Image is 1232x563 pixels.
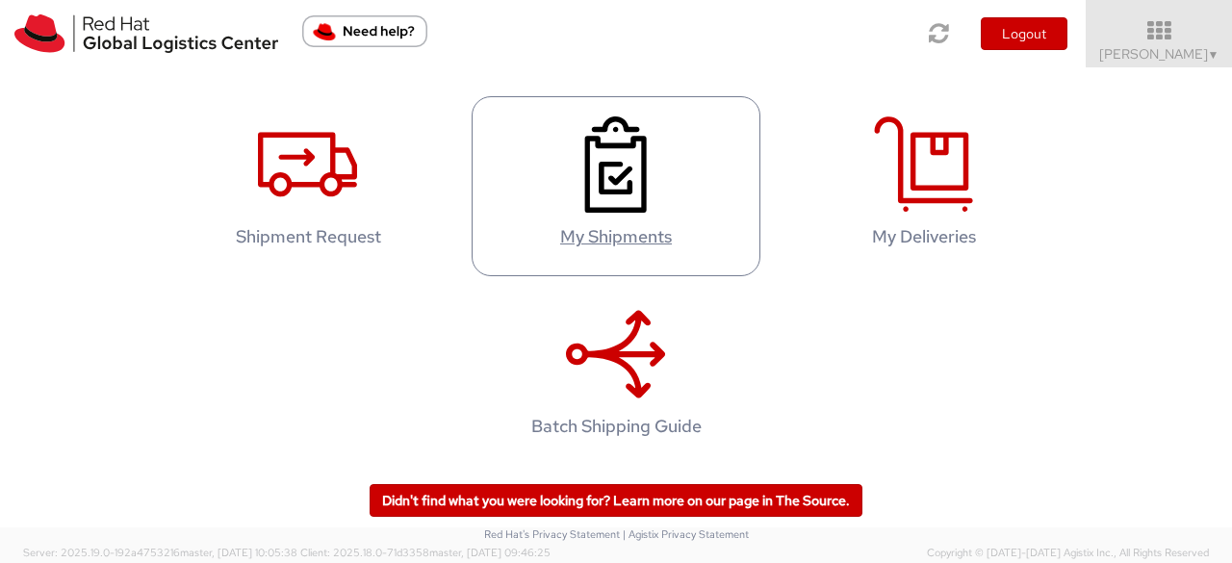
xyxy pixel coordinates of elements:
span: Copyright © [DATE]-[DATE] Agistix Inc., All Rights Reserved [927,546,1209,561]
h4: Batch Shipping Guide [492,417,740,436]
h4: Shipment Request [184,227,432,246]
img: rh-logistics-00dfa346123c4ec078e1.svg [14,14,278,53]
h4: My Deliveries [800,227,1048,246]
a: | Agistix Privacy Statement [623,527,749,541]
a: Red Hat's Privacy Statement [484,527,620,541]
span: master, [DATE] 09:46:25 [429,546,551,559]
button: Logout [981,17,1067,50]
a: My Shipments [472,96,760,276]
button: Need help? [302,15,427,47]
span: [PERSON_NAME] [1099,45,1219,63]
a: Didn't find what you were looking for? Learn more on our page in The Source. [370,484,862,517]
span: Client: 2025.18.0-71d3358 [300,546,551,559]
a: Shipment Request [164,96,452,276]
span: ▼ [1208,47,1219,63]
a: Batch Shipping Guide [472,286,760,466]
span: master, [DATE] 10:05:38 [180,546,297,559]
a: My Deliveries [780,96,1068,276]
span: Server: 2025.19.0-192a4753216 [23,546,297,559]
h4: My Shipments [492,227,740,246]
